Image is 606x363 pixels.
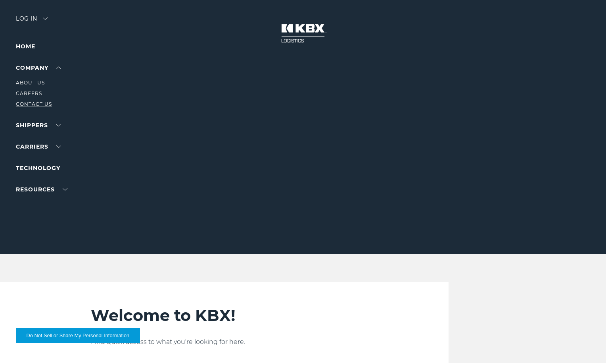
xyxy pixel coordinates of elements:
[16,90,42,96] a: Careers
[16,164,60,172] a: Technology
[91,306,418,325] h2: Welcome to KBX!
[16,122,61,129] a: SHIPPERS
[16,186,67,193] a: RESOURCES
[273,16,333,51] img: kbx logo
[16,16,48,27] div: Log in
[16,64,61,71] a: Company
[16,143,61,150] a: Carriers
[43,17,48,20] img: arrow
[16,80,45,86] a: About Us
[16,43,35,50] a: Home
[91,337,418,347] p: Find quick access to what you're looking for here.
[16,328,140,343] button: Do Not Sell or Share My Personal Information
[16,101,52,107] a: Contact Us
